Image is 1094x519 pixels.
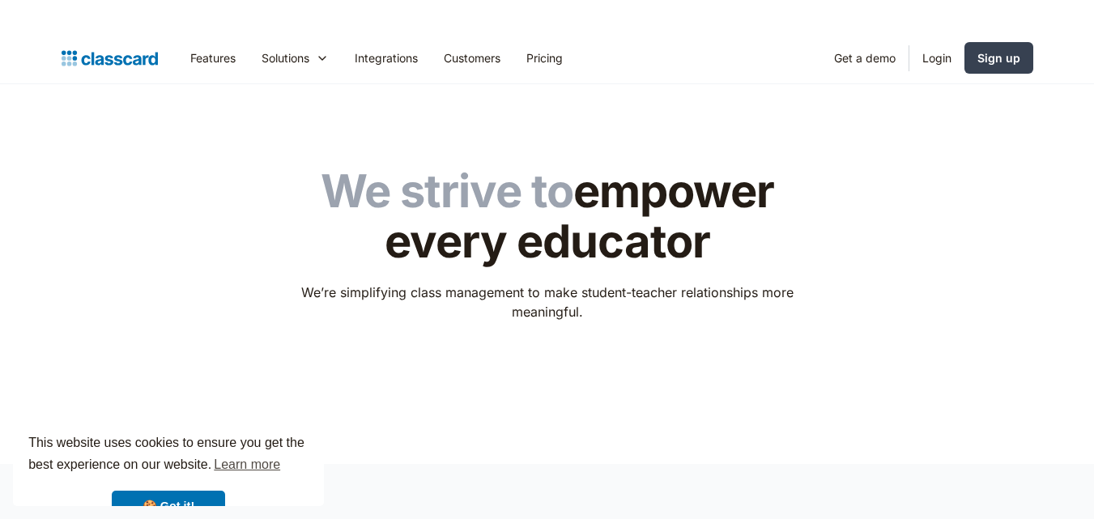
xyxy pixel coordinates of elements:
a: Features [177,40,249,76]
a: Sign up [964,42,1033,74]
a: Integrations [342,40,431,76]
a: Login [909,40,964,76]
div: cookieconsent [13,418,324,506]
div: Solutions [262,49,309,66]
span: This website uses cookies to ensure you get the best experience on our website. [28,433,309,477]
div: Solutions [249,40,342,76]
span: We strive to [321,164,573,219]
a: Pricing [513,40,576,76]
a: learn more about cookies [211,453,283,477]
a: home [62,47,158,70]
div: Sign up [977,49,1020,66]
h1: empower every educator [290,167,804,266]
a: Customers [431,40,513,76]
p: We’re simplifying class management to make student-teacher relationships more meaningful. [290,283,804,321]
a: Get a demo [821,40,909,76]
